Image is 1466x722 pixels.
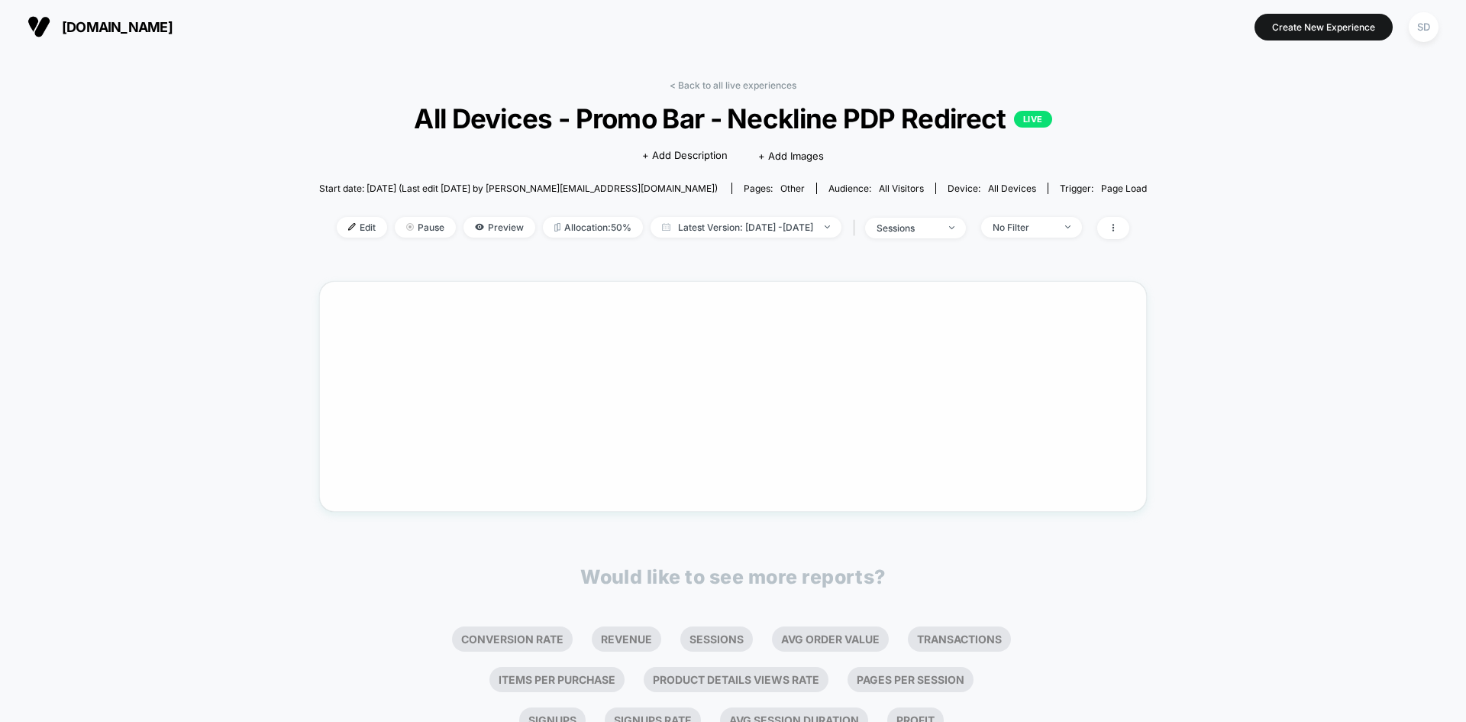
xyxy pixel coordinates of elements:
span: All Devices - Promo Bar - Neckline PDP Redirect [360,102,1105,134]
li: Avg Order Value [772,626,889,652]
span: Allocation: 50% [543,217,643,238]
button: [DOMAIN_NAME] [23,15,177,39]
p: LIVE [1014,111,1052,128]
div: Pages: [744,183,805,194]
div: SD [1409,12,1439,42]
li: Items Per Purchase [489,667,625,692]
span: [DOMAIN_NAME] [62,19,173,35]
img: end [825,225,830,228]
span: Preview [463,217,535,238]
li: Conversion Rate [452,626,573,652]
img: end [949,226,954,229]
img: Visually logo [27,15,50,38]
div: Audience: [828,183,924,194]
img: calendar [662,223,670,231]
span: Edit [337,217,387,238]
span: + Add Images [758,150,824,162]
li: Pages Per Session [848,667,974,692]
span: Latest Version: [DATE] - [DATE] [651,217,841,238]
span: other [780,183,805,194]
span: all devices [988,183,1036,194]
li: Revenue [592,626,661,652]
span: | [849,217,865,239]
img: end [406,223,414,231]
span: Start date: [DATE] (Last edit [DATE] by [PERSON_NAME][EMAIL_ADDRESS][DOMAIN_NAME]) [319,183,718,194]
div: sessions [877,222,938,234]
span: + Add Description [642,148,728,164]
a: < Back to all live experiences [670,79,796,91]
span: All Visitors [879,183,924,194]
li: Transactions [908,626,1011,652]
img: edit [348,223,356,231]
button: SD [1404,11,1443,43]
span: Pause [395,217,456,238]
img: end [1065,225,1070,228]
div: Trigger: [1060,183,1147,194]
p: Would like to see more reports? [580,565,886,588]
img: rebalance [554,223,560,231]
span: Device: [935,183,1048,194]
div: No Filter [993,222,1054,233]
li: Sessions [680,626,753,652]
span: Page Load [1101,183,1147,194]
button: Create New Experience [1254,14,1393,40]
li: Product Details Views Rate [644,667,828,692]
